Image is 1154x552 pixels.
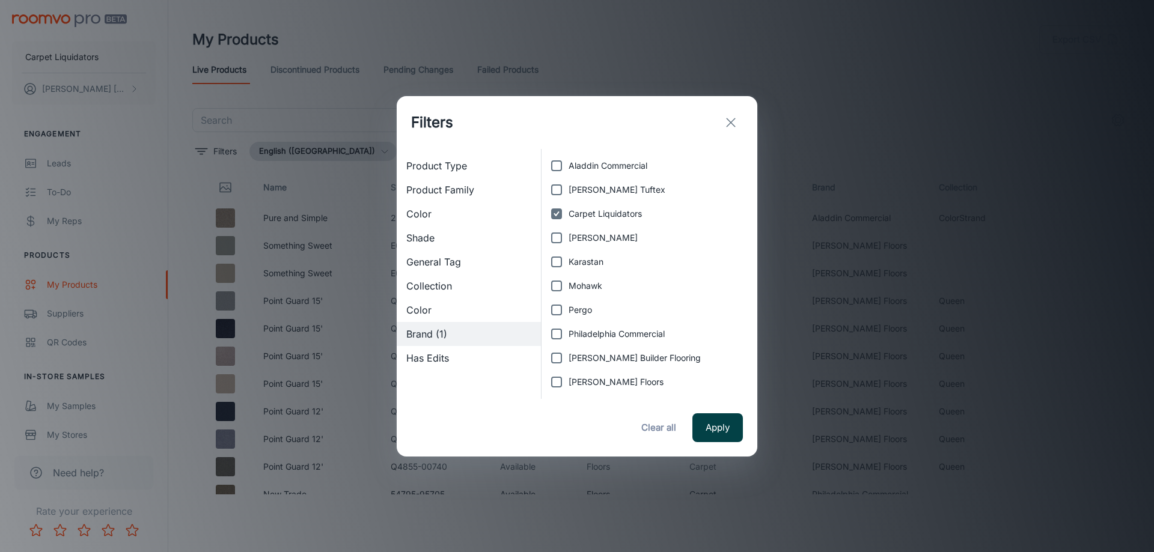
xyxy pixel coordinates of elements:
[569,255,603,268] span: Karastan
[397,154,541,178] div: Product Type
[397,322,541,346] div: Brand (1)
[406,303,531,317] span: Color
[406,183,531,197] span: Product Family
[397,298,541,322] div: Color
[406,207,531,221] span: Color
[397,274,541,298] div: Collection
[569,183,665,196] span: [PERSON_NAME] Tuftex
[411,112,453,133] h1: Filters
[397,226,541,250] div: Shade
[692,413,743,442] button: Apply
[406,159,531,173] span: Product Type
[569,159,647,172] span: Aladdin Commercial
[569,327,665,341] span: Philadelphia Commercial
[569,279,602,293] span: Mohawk
[406,231,531,245] span: Shade
[406,255,531,269] span: General Tag
[569,351,701,365] span: [PERSON_NAME] Builder Flooring
[569,231,638,244] span: [PERSON_NAME]
[719,111,743,135] button: exit
[569,207,642,220] span: Carpet Liquidators
[397,250,541,274] div: General Tag
[569,375,664,389] span: [PERSON_NAME] Floors
[397,178,541,202] div: Product Family
[406,279,531,293] span: Collection
[397,202,541,226] div: Color
[406,327,531,341] span: Brand (1)
[397,346,541,370] div: Has Edits
[635,413,683,442] button: Clear all
[569,303,592,317] span: Pergo
[406,351,531,365] span: Has Edits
